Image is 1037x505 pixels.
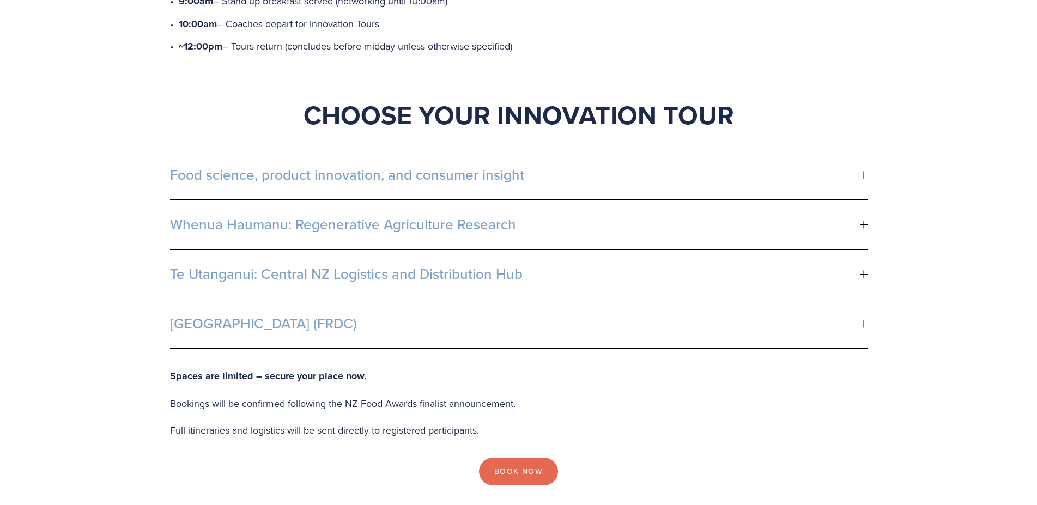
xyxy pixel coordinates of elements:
[170,99,868,131] h1: Choose Your Innovation Tour
[170,216,860,233] span: Whenua Haumanu: Regenerative Agriculture Research
[179,39,222,53] strong: ~12:00pm
[179,17,217,31] strong: 10:00am
[170,150,868,199] button: Food science, product innovation, and consumer insight
[170,315,860,332] span: [GEOGRAPHIC_DATA] (FRDC)
[170,250,868,299] button: Te Utanganui: Central NZ Logistics and Distribution Hub
[170,266,860,282] span: Te Utanganui: Central NZ Logistics and Distribution Hub
[170,395,868,412] p: Bookings will be confirmed following the NZ Food Awards finalist announcement.
[170,369,367,383] strong: Spaces are limited – secure your place now.
[170,422,868,439] p: Full itineraries and logistics will be sent directly to registered participants.
[479,458,558,486] a: Book Now
[170,299,868,348] button: [GEOGRAPHIC_DATA] (FRDC)
[170,200,868,249] button: Whenua Haumanu: Regenerative Agriculture Research
[179,15,868,33] p: – Coaches depart for Innovation Tours
[179,38,868,56] p: – Tours return (concludes before midday unless otherwise specified)
[170,167,860,183] span: Food science, product innovation, and consumer insight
